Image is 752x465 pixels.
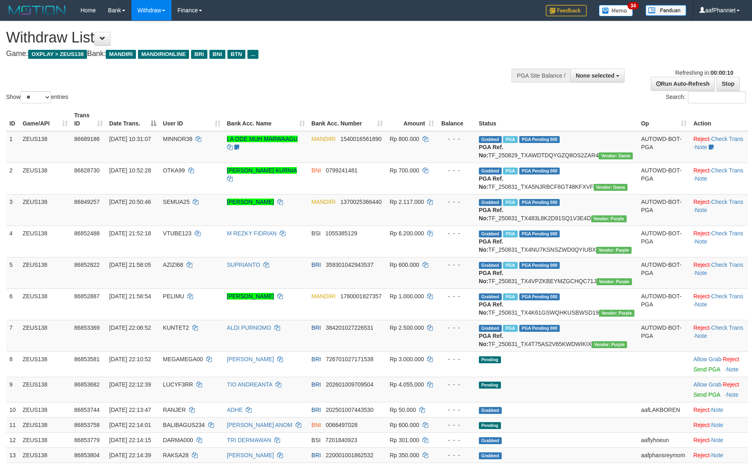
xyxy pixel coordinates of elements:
[711,262,743,268] a: Check Trans
[227,422,292,428] a: [PERSON_NAME] ANOM
[693,437,710,443] a: Reject
[19,288,71,320] td: ZEUS138
[476,131,638,163] td: TF_250829_TXAWDTDQYGZQ8OS2ZAR4
[690,417,748,432] td: ·
[6,194,19,226] td: 3
[109,136,151,142] span: [DATE] 10:31:07
[693,356,721,362] a: Allow Grab
[163,452,189,458] span: RAKSA28
[476,194,638,226] td: TF_250831_TX483L8K2D91SQ1V3E4D
[437,108,476,131] th: Balance
[74,262,100,268] span: 86852822
[594,184,628,191] span: Vendor URL: https://trx31.1velocity.biz
[479,144,503,159] b: PGA Ref. No:
[389,422,419,428] span: Rp 600.000
[695,238,707,245] a: Note
[441,421,472,429] div: - - -
[74,293,100,300] span: 86852887
[479,168,502,174] span: Grabbed
[326,324,374,331] span: Copy 384201027226531 to clipboard
[227,356,274,362] a: [PERSON_NAME]
[311,422,321,428] span: BNI
[389,262,419,268] span: Rp 600.000
[340,293,382,300] span: Copy 1780001827357 to clipboard
[711,199,743,205] a: Check Trans
[695,301,707,308] a: Note
[441,135,472,143] div: - - -
[19,131,71,163] td: ZEUS138
[389,437,419,443] span: Rp 301.000
[389,407,416,413] span: Rp 50.000
[6,320,19,351] td: 7
[441,166,472,174] div: - - -
[109,407,151,413] span: [DATE] 22:13:47
[519,199,560,206] span: PGA Pending
[690,402,748,417] td: ·
[6,288,19,320] td: 6
[106,50,136,59] span: MANDIRI
[693,356,723,362] span: ·
[503,325,517,332] span: Marked by aaftrukkakada
[512,69,570,83] div: PGA Site Balance /
[503,168,517,174] span: Marked by aafsreyleap
[693,324,710,331] a: Reject
[479,230,502,237] span: Grabbed
[503,199,517,206] span: Marked by aafsreyleap
[711,437,723,443] a: Note
[638,402,690,417] td: aafLAKBOREN
[693,407,710,413] a: Reject
[163,324,189,331] span: KUNTET2
[710,69,733,76] strong: 00:00:10
[163,167,185,174] span: OTKA99
[711,136,743,142] a: Check Trans
[74,230,100,237] span: 86852488
[519,325,560,332] span: PGA Pending
[693,167,710,174] a: Reject
[227,262,260,268] a: SUPRIANTO
[441,324,472,332] div: - - -
[109,293,151,300] span: [DATE] 21:58:54
[109,167,151,174] span: [DATE] 10:52:28
[675,69,733,76] span: Refreshing in:
[19,432,71,447] td: ZEUS138
[74,167,100,174] span: 86828730
[441,380,472,389] div: - - -
[389,381,424,388] span: Rp 4.055.000
[479,356,501,363] span: Pending
[690,257,748,288] td: · ·
[19,194,71,226] td: ZEUS138
[638,226,690,257] td: AUTOWD-BOT-PGA
[591,215,627,222] span: Vendor URL: https://trx4.1velocity.biz
[325,230,357,237] span: Copy 1055385129 to clipboard
[227,50,245,59] span: BTN
[638,288,690,320] td: AUTOWD-BOT-PGA
[599,310,634,317] span: Vendor URL: https://trx4.1velocity.biz
[6,4,68,16] img: MOTION_logo.png
[227,293,274,300] a: [PERSON_NAME]
[340,199,382,205] span: Copy 1370025366440 to clipboard
[389,230,424,237] span: Rp 6.200.000
[109,437,151,443] span: [DATE] 22:14:15
[74,437,100,443] span: 86853779
[389,324,424,331] span: Rp 2.500.000
[163,293,184,300] span: PELIMU
[311,437,321,443] span: BSI
[20,91,51,103] select: Showentries
[74,136,100,142] span: 86689186
[6,417,19,432] td: 11
[651,77,715,91] a: Run Auto-Refresh
[106,108,160,131] th: Date Trans.: activate to sort column descending
[386,108,437,131] th: Amount: activate to sort column ascending
[311,452,321,458] span: BRI
[519,168,560,174] span: PGA Pending
[711,167,743,174] a: Check Trans
[311,407,321,413] span: BRI
[19,447,71,463] td: ZEUS138
[6,257,19,288] td: 5
[340,136,382,142] span: Copy 1540016561890 to clipboard
[6,377,19,402] td: 9
[311,199,336,205] span: MANDIRI
[596,247,632,254] span: Vendor URL: https://trx4.1velocity.biz
[503,293,517,300] span: Marked by aafsolysreylen
[19,402,71,417] td: ZEUS138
